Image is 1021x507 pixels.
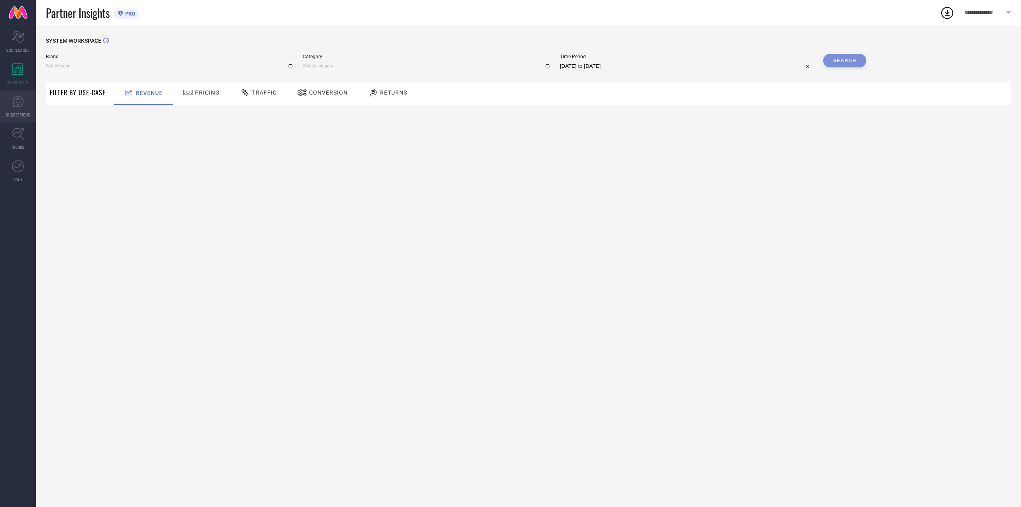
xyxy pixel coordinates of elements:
span: Conversion [309,89,348,96]
span: SCORECARDS [6,47,30,53]
div: Open download list [940,6,954,20]
span: Pricing [195,89,220,96]
span: Category [303,54,550,59]
span: Time Period [560,54,813,59]
span: SYSTEM WORKSPACE [46,37,101,44]
span: Traffic [252,89,277,96]
span: SUGGESTIONS [6,112,30,118]
span: WORKSPACE [7,79,29,85]
input: Select category [303,62,550,70]
span: TRENDS [11,144,25,150]
span: Filter By Use-Case [50,88,106,97]
span: FWD [14,176,22,182]
span: Revenue [136,90,163,96]
span: Returns [380,89,407,96]
input: Select brand [46,62,293,70]
span: Partner Insights [46,5,110,21]
span: PRO [123,11,135,17]
span: Brand [46,54,293,59]
input: Select time period [560,61,813,71]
